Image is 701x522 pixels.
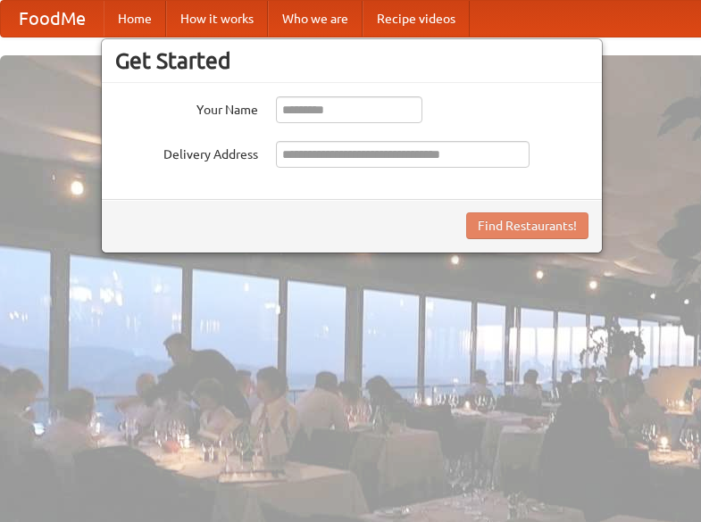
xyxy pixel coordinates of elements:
[466,212,588,239] button: Find Restaurants!
[363,1,470,37] a: Recipe videos
[115,141,258,163] label: Delivery Address
[166,1,268,37] a: How it works
[115,47,588,74] h3: Get Started
[115,96,258,119] label: Your Name
[1,1,104,37] a: FoodMe
[268,1,363,37] a: Who we are
[104,1,166,37] a: Home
